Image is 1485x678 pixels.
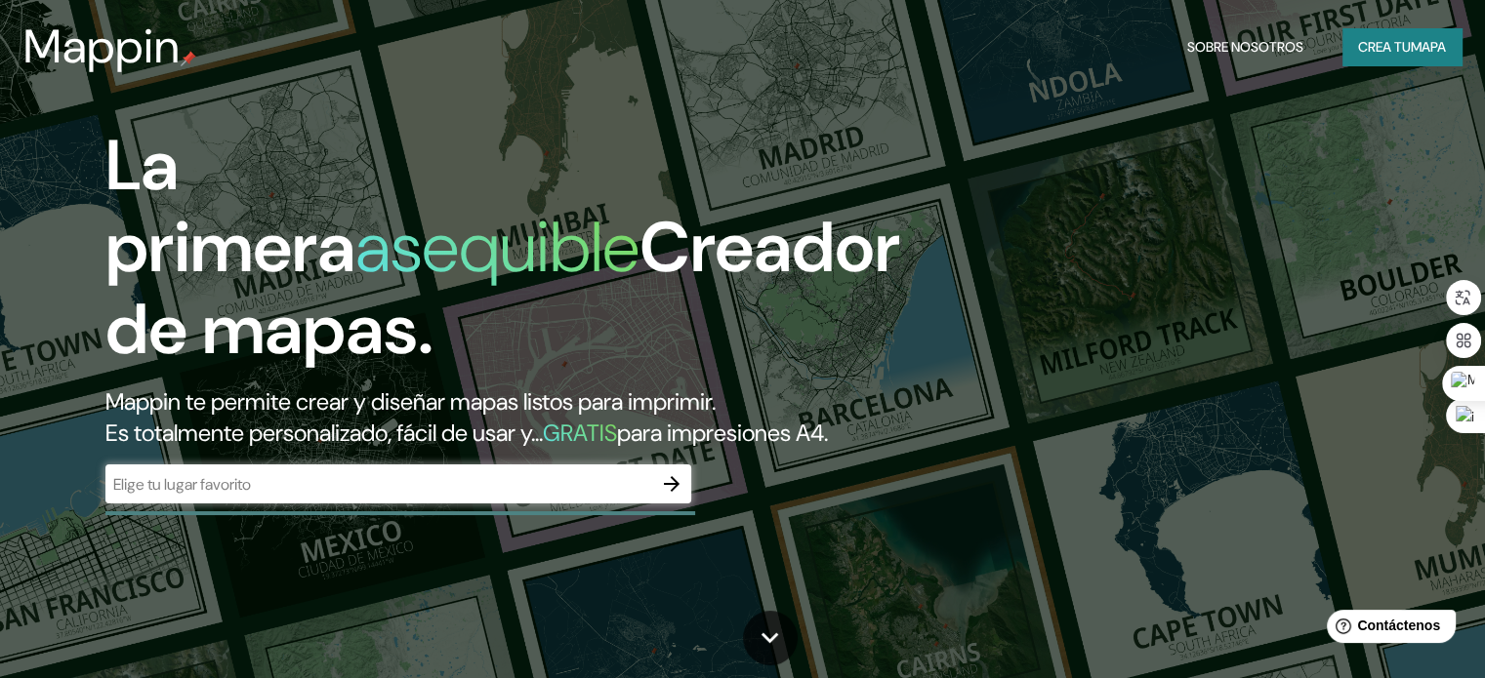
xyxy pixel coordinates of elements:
font: Es totalmente personalizado, fácil de usar y... [105,418,543,448]
font: mapa [1411,38,1446,56]
button: Sobre nosotros [1179,28,1311,65]
font: para impresiones A4. [617,418,828,448]
input: Elige tu lugar favorito [105,473,652,496]
img: pin de mapeo [181,51,196,66]
font: Crea tu [1358,38,1411,56]
font: Sobre nosotros [1187,38,1303,56]
button: Crea tumapa [1342,28,1462,65]
font: asequible [355,202,639,293]
font: Mappin te permite crear y diseñar mapas listos para imprimir. [105,386,716,417]
font: La primera [105,120,355,293]
font: GRATIS [543,418,617,448]
font: Mappin [23,16,181,77]
font: Creador de mapas. [105,202,900,375]
iframe: Lanzador de widgets de ayuda [1311,602,1464,657]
